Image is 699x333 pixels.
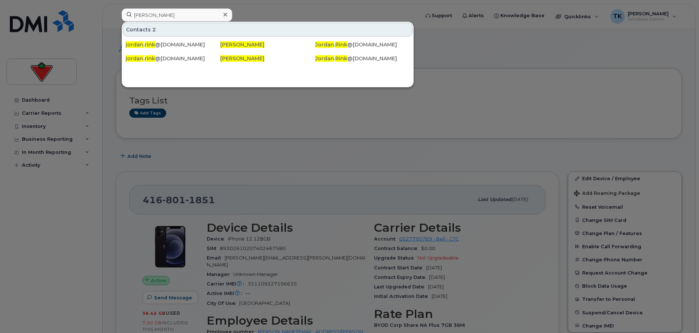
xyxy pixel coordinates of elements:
a: jordan.rink@[DOMAIN_NAME][PERSON_NAME]Jordan.Rink@[DOMAIN_NAME] [123,52,413,65]
div: . @[DOMAIN_NAME] [315,41,410,48]
span: Jordan [315,41,334,48]
span: Rink [335,55,347,62]
span: [PERSON_NAME] [220,41,264,48]
div: . @[DOMAIN_NAME] [126,41,220,48]
a: jordan.rink@[DOMAIN_NAME][PERSON_NAME]Jordan.Rink@[DOMAIN_NAME] [123,38,413,51]
span: 2 [152,26,156,33]
span: jordan [126,41,144,48]
div: Contacts [123,23,413,37]
span: Jordan [315,55,334,62]
span: rink [145,41,155,48]
span: Rink [335,41,347,48]
span: rink [145,55,155,62]
div: . @[DOMAIN_NAME] [315,55,410,62]
div: . @[DOMAIN_NAME] [126,55,220,62]
span: jordan [126,55,144,62]
span: [PERSON_NAME] [220,55,264,62]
